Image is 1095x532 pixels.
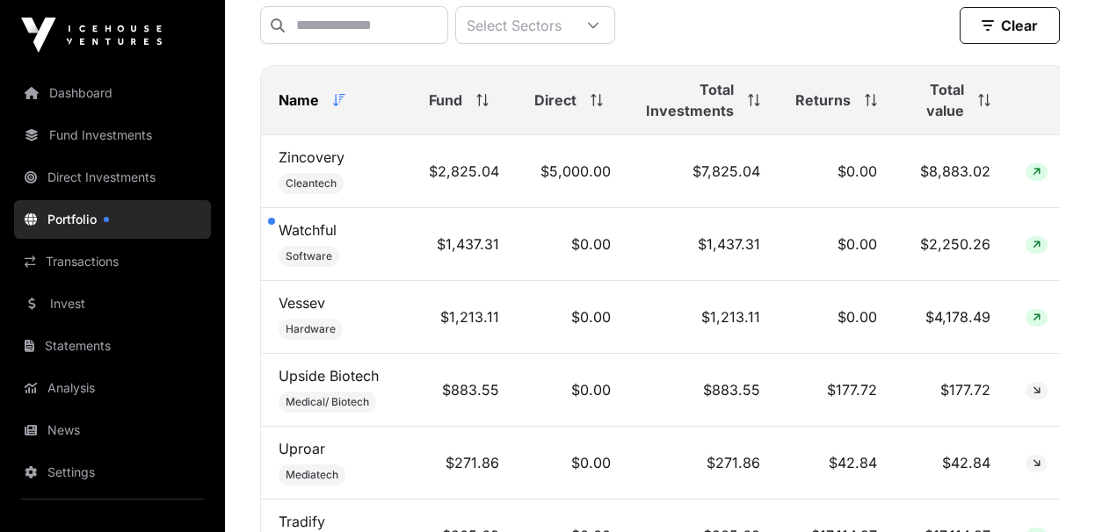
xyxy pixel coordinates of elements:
[456,7,572,43] div: Select Sectors
[286,468,338,482] span: Mediatech
[517,427,628,500] td: $0.00
[14,242,211,281] a: Transactions
[14,369,211,407] a: Analysis
[778,354,895,427] td: $177.72
[628,135,778,208] td: $7,825.04
[628,281,778,354] td: $1,213.11
[628,208,778,281] td: $1,437.31
[14,74,211,112] a: Dashboard
[411,281,517,354] td: $1,213.11
[411,354,517,427] td: $883.55
[411,135,517,208] td: $2,825.04
[895,135,1008,208] td: $8,883.02
[646,79,734,121] span: Total Investments
[517,281,628,354] td: $0.00
[778,208,895,281] td: $0.00
[411,208,517,281] td: $1,437.31
[14,284,211,323] a: Invest
[14,327,211,365] a: Statements
[778,427,895,500] td: $42.84
[895,427,1008,500] td: $42.84
[429,90,462,111] span: Fund
[960,7,1060,44] button: Clear
[286,395,369,409] span: Medical/ Biotech
[517,208,628,281] td: $0.00
[628,354,778,427] td: $883.55
[517,135,628,208] td: $5,000.00
[895,208,1008,281] td: $2,250.26
[279,367,379,385] a: Upside Biotech
[14,411,211,449] a: News
[895,354,1008,427] td: $177.72
[279,90,319,111] span: Name
[778,135,895,208] td: $0.00
[795,90,851,111] span: Returns
[895,281,1008,354] td: $4,178.49
[279,294,325,312] a: Vessev
[411,427,517,500] td: $271.86
[628,427,778,500] td: $271.86
[517,354,628,427] td: $0.00
[279,440,325,457] a: Uproar
[534,90,577,111] span: Direct
[778,281,895,354] td: $0.00
[14,200,211,239] a: Portfolio
[279,221,337,239] a: Watchful
[279,513,325,530] a: Tradify
[912,79,964,121] span: Total value
[14,158,211,197] a: Direct Investments
[14,453,211,492] a: Settings
[279,148,344,166] a: Zincovery
[286,176,337,191] span: Cleantech
[286,322,336,336] span: Hardware
[14,116,211,155] a: Fund Investments
[286,249,332,263] span: Software
[21,18,162,53] img: Icehouse Ventures Logo
[1007,448,1095,532] iframe: Chat Widget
